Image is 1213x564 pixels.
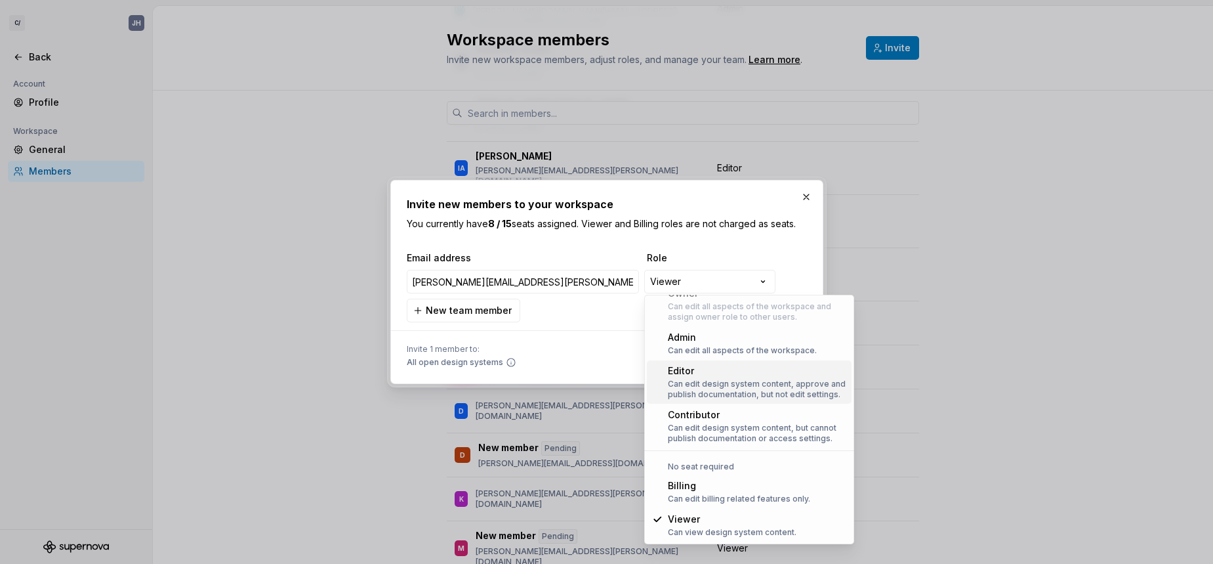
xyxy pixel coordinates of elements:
div: No seat required [647,462,852,472]
div: Can edit design system content, but cannot publish documentation or access settings. [668,423,846,444]
span: Contributor [668,409,720,420]
div: Can edit all aspects of the workspace and assign owner role to other users. [668,301,846,322]
span: Billing [668,480,696,491]
div: Can view design system content. [668,527,796,538]
div: Can edit all aspects of the workspace. [668,345,817,356]
span: Admin [668,332,696,343]
div: Can edit billing related features only. [668,494,810,504]
span: Editor [668,365,694,376]
div: Can edit design system content, approve and publish documentation, but not edit settings. [668,379,846,400]
span: Viewer [668,513,700,525]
